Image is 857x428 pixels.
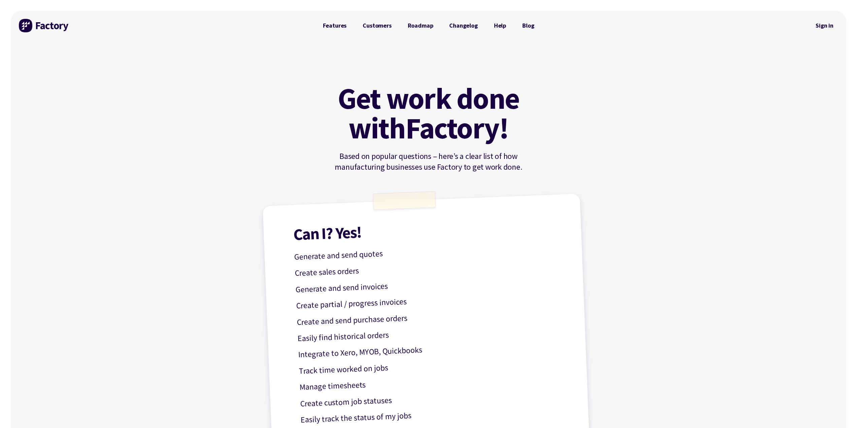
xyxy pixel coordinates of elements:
[441,19,486,32] a: Changelog
[811,18,838,33] nav: Secondary Navigation
[514,19,542,32] a: Blog
[299,370,568,394] p: Manage timesheets
[298,338,567,361] p: Integrate to Xero, MYOB, Quickbooks
[298,354,567,377] p: Track time worked on jobs
[300,387,569,410] p: Create custom job statuses
[315,19,542,32] nav: Primary Navigation
[295,273,564,296] p: Generate and send invoices
[328,84,530,143] h1: Get work done with
[811,18,838,33] a: Sign in
[296,289,565,312] p: Create partial / progress invoices
[300,403,569,427] p: Easily track the status of my jobs
[355,19,399,32] a: Customers
[296,305,565,329] p: Create and send purchase orders
[315,151,542,172] p: Based on popular questions – here’s a clear list of how manufacturing businesses use Factory to g...
[400,19,441,32] a: Roadmap
[486,19,514,32] a: Help
[405,113,509,143] mark: Factory!
[295,256,564,280] p: Create sales orders
[297,322,566,345] p: Easily find historical orders
[19,19,69,32] img: Factory
[294,240,563,264] p: Generate and send quotes
[293,216,562,242] h1: Can I? Yes!
[315,19,355,32] a: Features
